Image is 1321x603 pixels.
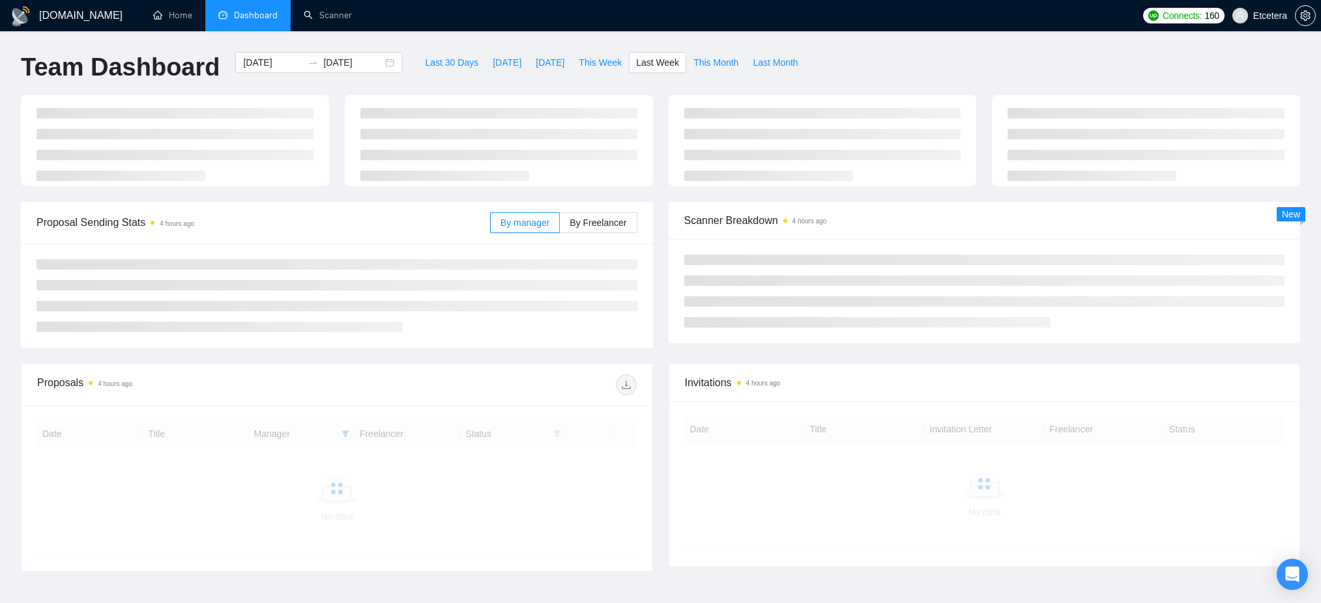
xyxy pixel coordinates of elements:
button: This Week [572,52,629,73]
span: Dashboard [234,10,278,21]
h1: Team Dashboard [21,52,220,83]
span: Last Week [636,55,679,70]
time: 4 hours ago [98,380,132,387]
span: setting [1296,10,1315,21]
button: Last 30 Days [418,52,486,73]
time: 4 hours ago [160,220,194,227]
span: [DATE] [493,55,521,70]
span: to [308,57,318,68]
span: This Week [579,55,622,70]
input: End date [323,55,383,70]
span: Proposal Sending Stats [36,214,490,231]
img: logo [10,6,31,27]
span: Invitations [685,374,1285,391]
a: searchScanner [304,10,352,21]
span: 160 [1204,8,1219,23]
span: Scanner Breakdown [684,212,1285,229]
button: Last Week [629,52,686,73]
button: [DATE] [486,52,529,73]
img: upwork-logo.png [1148,10,1159,21]
span: dashboard [218,10,227,20]
span: By Freelancer [570,217,626,228]
span: By manager [501,217,549,228]
button: Last Month [746,52,805,73]
span: Last 30 Days [425,55,478,70]
div: Proposals [37,374,337,395]
time: 4 hours ago [792,217,827,225]
span: Connects: [1163,8,1202,23]
a: setting [1295,10,1316,21]
span: swap-right [308,57,318,68]
a: homeHome [153,10,192,21]
div: Open Intercom Messenger [1277,559,1308,590]
button: setting [1295,5,1316,26]
span: This Month [693,55,738,70]
span: [DATE] [536,55,564,70]
span: user [1236,11,1245,20]
span: Last Month [753,55,798,70]
button: [DATE] [529,52,572,73]
span: New [1282,209,1300,219]
input: Start date [243,55,302,70]
button: This Month [686,52,746,73]
time: 4 hours ago [746,380,781,387]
